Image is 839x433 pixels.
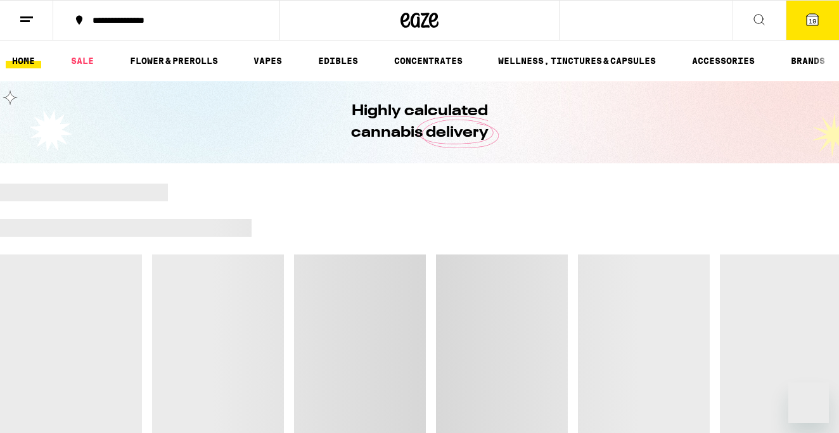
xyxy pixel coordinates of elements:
[492,53,662,68] a: WELLNESS, TINCTURES & CAPSULES
[124,53,224,68] a: FLOWER & PREROLLS
[247,53,288,68] a: VAPES
[315,101,524,144] h1: Highly calculated cannabis delivery
[786,1,839,40] button: 19
[388,53,469,68] a: CONCENTRATES
[6,53,41,68] a: HOME
[788,382,829,423] iframe: Button to launch messaging window
[785,53,831,68] a: BRANDS
[686,53,761,68] a: ACCESSORIES
[312,53,364,68] a: EDIBLES
[809,17,816,25] span: 19
[65,53,100,68] a: SALE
